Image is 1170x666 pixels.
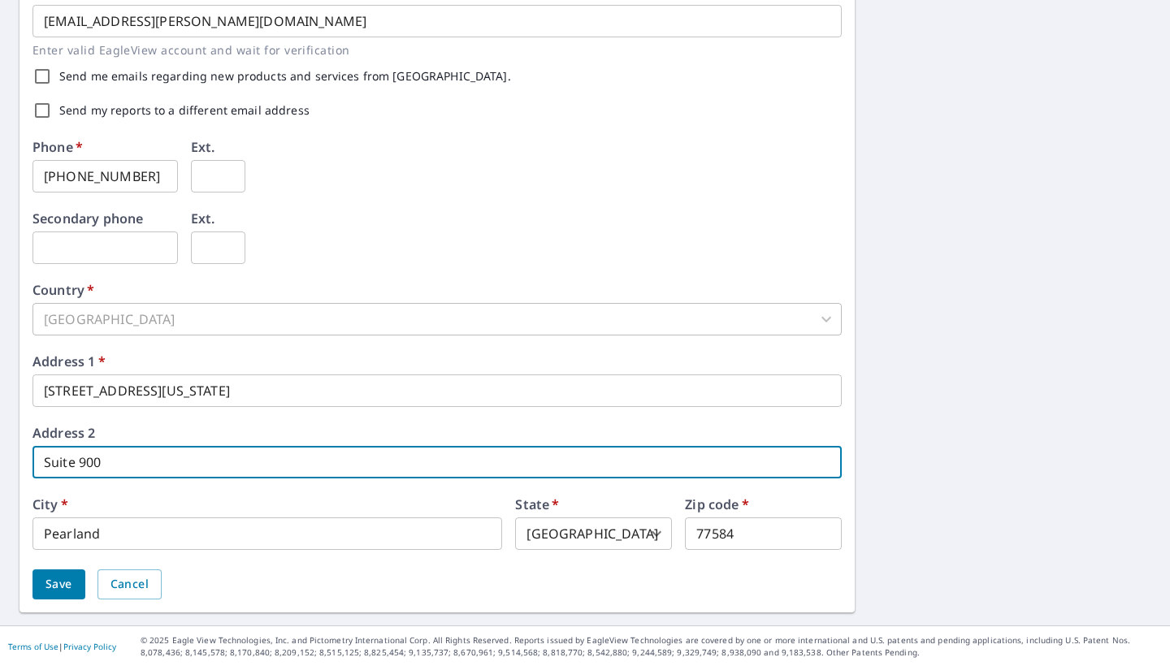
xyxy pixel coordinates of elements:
div: [GEOGRAPHIC_DATA] [32,303,842,335]
label: State [515,498,559,511]
button: Cancel [97,569,162,599]
span: Save [45,574,72,595]
p: | [8,642,116,651]
span: Cancel [110,574,149,595]
label: Phone [32,141,83,154]
label: Ext. [191,141,215,154]
a: Privacy Policy [63,641,116,652]
p: © 2025 Eagle View Technologies, Inc. and Pictometry International Corp. All Rights Reserved. Repo... [141,634,1162,659]
label: Ext. [191,212,215,225]
a: Terms of Use [8,641,58,652]
label: Address 1 [32,355,106,368]
label: Secondary phone [32,212,143,225]
div: [GEOGRAPHIC_DATA] [515,517,672,550]
label: Send my reports to a different email address [59,105,310,116]
label: Address 2 [32,426,95,439]
label: City [32,498,68,511]
label: Country [32,283,94,296]
label: Zip code [685,498,749,511]
button: Save [32,569,85,599]
label: Send me emails regarding new products and services from [GEOGRAPHIC_DATA]. [59,71,511,82]
p: Enter valid EagleView account and wait for verification [32,41,830,59]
